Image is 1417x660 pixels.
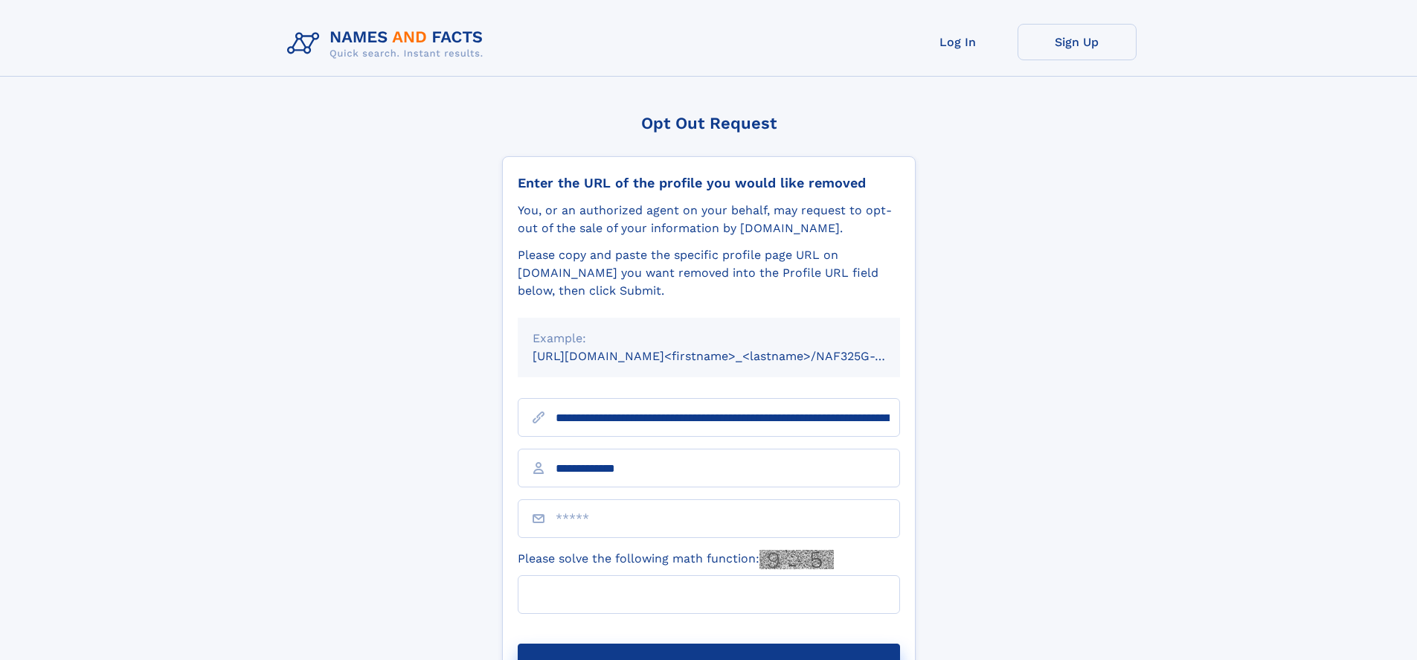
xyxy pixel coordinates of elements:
a: Log In [899,24,1018,60]
div: Please copy and paste the specific profile page URL on [DOMAIN_NAME] you want removed into the Pr... [518,246,900,300]
small: [URL][DOMAIN_NAME]<firstname>_<lastname>/NAF325G-xxxxxxxx [533,349,928,363]
img: Logo Names and Facts [281,24,495,64]
label: Please solve the following math function: [518,550,834,569]
div: You, or an authorized agent on your behalf, may request to opt-out of the sale of your informatio... [518,202,900,237]
div: Example: [533,330,885,347]
div: Enter the URL of the profile you would like removed [518,175,900,191]
a: Sign Up [1018,24,1137,60]
div: Opt Out Request [502,114,916,132]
